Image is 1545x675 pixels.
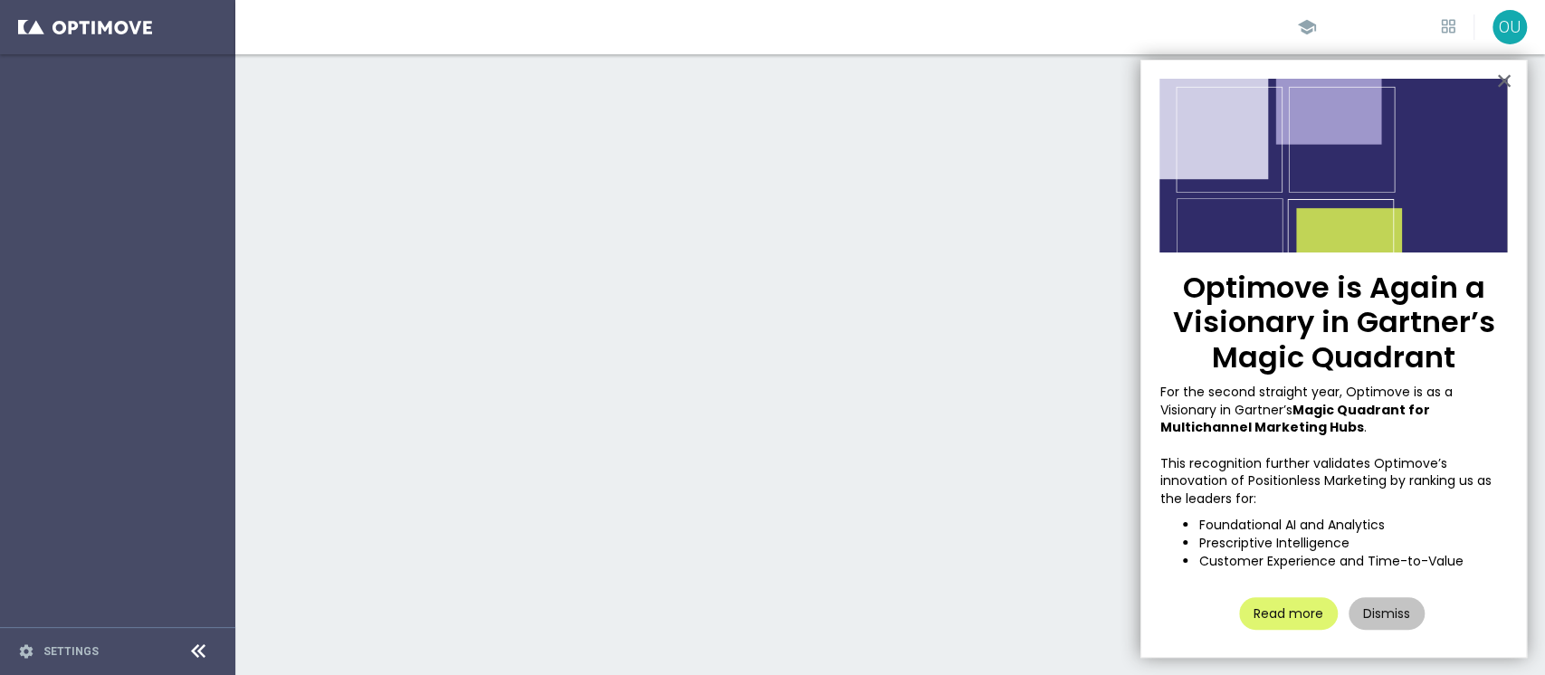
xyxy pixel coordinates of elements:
[1198,517,1508,535] li: Foundational AI and Analytics
[43,646,99,657] a: Settings
[1159,401,1432,437] strong: Magic Quadrant for Multichannel Marketing Hubs
[1159,383,1455,419] span: For the second straight year, Optimove is as a Visionary in Gartner’s
[1363,418,1366,436] span: .
[1198,553,1508,571] li: Customer Experience and Time-to-Value
[1239,597,1338,630] button: Read more
[1495,66,1512,95] button: Close
[1349,597,1425,630] button: Dismiss
[1297,17,1317,37] span: school
[1493,10,1527,44] div: OU
[1159,455,1508,509] p: This recognition further validates Optimove’s innovation of Positionless Marketing by ranking us ...
[1198,535,1508,553] li: Prescriptive Intelligence
[18,643,34,660] i: settings
[1159,271,1508,375] p: Optimove is Again a Visionary in Gartner’s Magic Quadrant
